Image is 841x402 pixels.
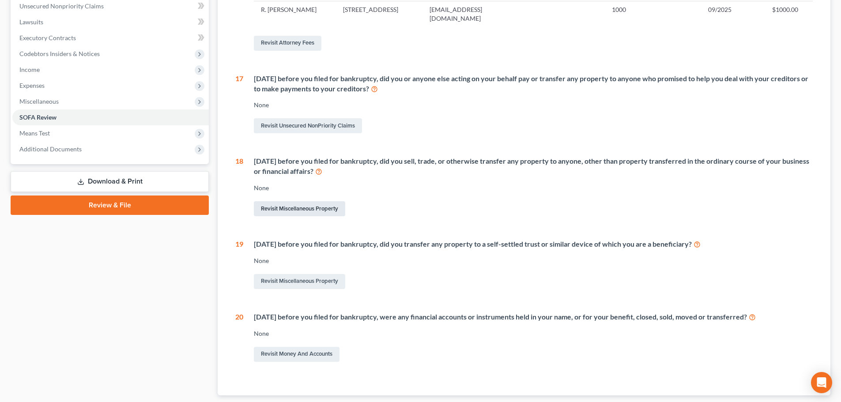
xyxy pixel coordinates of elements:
[254,1,336,27] td: R. [PERSON_NAME]
[605,1,701,27] td: 1000
[235,156,243,218] div: 18
[765,1,813,27] td: $1000.00
[12,30,209,46] a: Executory Contracts
[254,312,813,322] div: [DATE] before you filed for bankruptcy, were any financial accounts or instruments held in your n...
[254,329,813,338] div: None
[11,171,209,192] a: Download & Print
[19,129,50,137] span: Means Test
[12,109,209,125] a: SOFA Review
[19,113,57,121] span: SOFA Review
[254,274,345,289] a: Revisit Miscellaneous Property
[12,14,209,30] a: Lawsuits
[254,36,321,51] a: Revisit Attorney Fees
[254,74,813,94] div: [DATE] before you filed for bankruptcy, did you or anyone else acting on your behalf pay or trans...
[19,145,82,153] span: Additional Documents
[254,118,362,133] a: Revisit Unsecured NonPriority Claims
[254,156,813,177] div: [DATE] before you filed for bankruptcy, did you sell, trade, or otherwise transfer any property t...
[235,312,243,364] div: 20
[19,66,40,73] span: Income
[19,18,43,26] span: Lawsuits
[254,201,345,216] a: Revisit Miscellaneous Property
[422,1,527,27] td: [EMAIL_ADDRESS][DOMAIN_NAME]
[19,2,104,10] span: Unsecured Nonpriority Claims
[336,1,422,27] td: [STREET_ADDRESS]
[19,50,100,57] span: Codebtors Insiders & Notices
[19,82,45,89] span: Expenses
[701,1,765,27] td: 09/2025
[254,239,813,249] div: [DATE] before you filed for bankruptcy, did you transfer any property to a self-settled trust or ...
[235,239,243,291] div: 19
[254,101,813,109] div: None
[19,34,76,41] span: Executory Contracts
[19,98,59,105] span: Miscellaneous
[254,184,813,192] div: None
[235,74,243,135] div: 17
[254,347,339,362] a: Revisit Money and Accounts
[11,195,209,215] a: Review & File
[254,256,813,265] div: None
[811,372,832,393] div: Open Intercom Messenger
